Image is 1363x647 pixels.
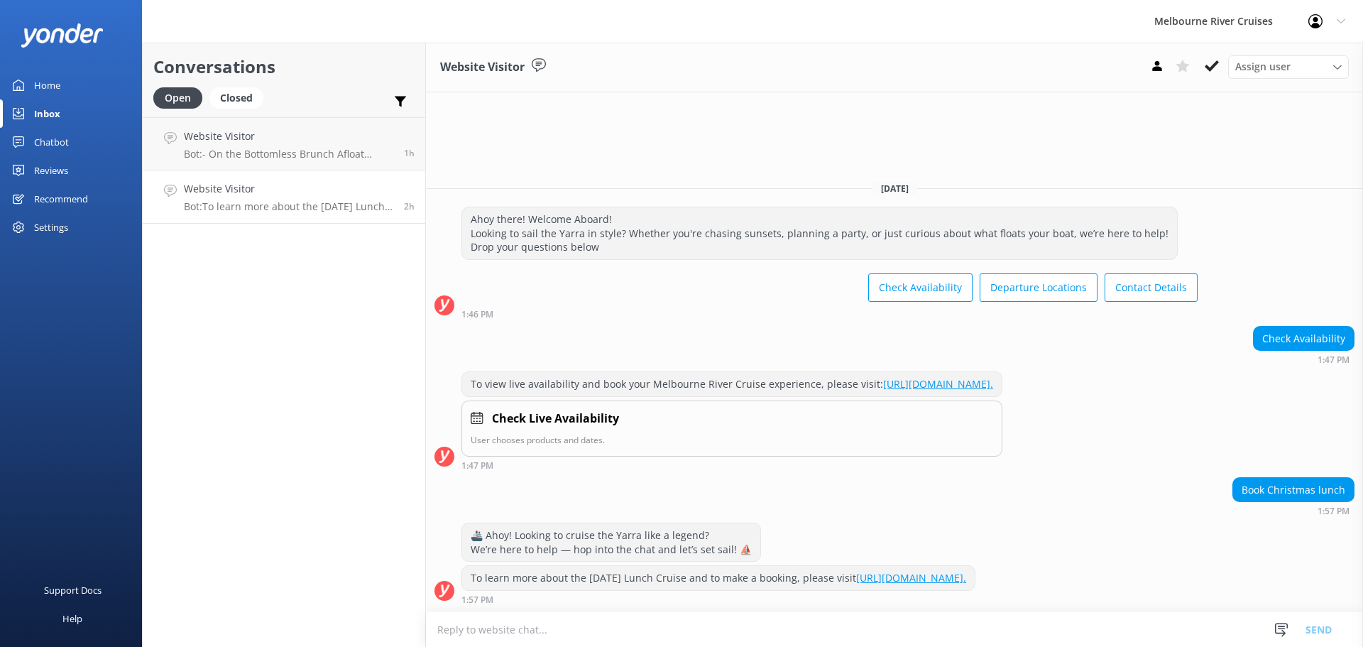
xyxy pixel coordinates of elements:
[856,571,966,585] a: [URL][DOMAIN_NAME].
[471,433,993,447] p: User chooses products and dates.
[462,207,1177,259] div: Ahoy there! Welcome Aboard! Looking to sail the Yarra in style? Whether you're chasing sunsets, p...
[461,596,493,604] strong: 1:57 PM
[868,273,973,302] button: Check Availability
[153,87,202,109] div: Open
[34,185,88,213] div: Recommend
[1253,354,1354,364] div: 01:47pm 14-Aug-2025 (UTC +10:00) Australia/Sydney
[461,309,1198,319] div: 01:46pm 14-Aug-2025 (UTC +10:00) Australia/Sydney
[462,372,1002,396] div: To view live availability and book your Melbourne River Cruise experience, please visit:
[1235,59,1291,75] span: Assign user
[34,99,60,128] div: Inbox
[209,87,263,109] div: Closed
[404,200,415,212] span: 01:57pm 14-Aug-2025 (UTC +10:00) Australia/Sydney
[153,89,209,105] a: Open
[62,604,82,633] div: Help
[872,183,917,195] span: [DATE]
[34,71,60,99] div: Home
[34,128,69,156] div: Chatbot
[440,58,525,77] h3: Website Visitor
[883,377,993,391] a: [URL][DOMAIN_NAME].
[1233,478,1354,502] div: Book Christmas lunch
[1254,327,1354,351] div: Check Availability
[1105,273,1198,302] button: Contact Details
[34,156,68,185] div: Reviews
[461,462,493,470] strong: 1:47 PM
[1318,356,1350,364] strong: 1:47 PM
[461,594,975,604] div: 01:57pm 14-Aug-2025 (UTC +10:00) Australia/Sydney
[21,23,103,47] img: yonder-white-logo.png
[461,460,1002,470] div: 01:47pm 14-Aug-2025 (UTC +10:00) Australia/Sydney
[492,410,619,428] h4: Check Live Availability
[153,53,415,80] h2: Conversations
[143,117,425,170] a: Website VisitorBot:- On the Bottomless Brunch Afloat Brunch Cruise, spirits are available for pur...
[1318,507,1350,516] strong: 1:57 PM
[184,200,393,213] p: Bot: To learn more about the [DATE] Lunch Cruise and to make a booking, please visit [URL][DOMAIN...
[209,89,270,105] a: Closed
[461,310,493,319] strong: 1:46 PM
[462,566,975,590] div: To learn more about the [DATE] Lunch Cruise and to make a booking, please visit
[184,129,393,144] h4: Website Visitor
[462,523,760,561] div: 🚢 Ahoy! Looking to cruise the Yarra like a legend? We’re here to help — hop into the chat and let...
[1232,506,1354,516] div: 01:57pm 14-Aug-2025 (UTC +10:00) Australia/Sydney
[980,273,1097,302] button: Departure Locations
[1228,55,1349,78] div: Assign User
[404,147,415,159] span: 02:51pm 14-Aug-2025 (UTC +10:00) Australia/Sydney
[143,170,425,224] a: Website VisitorBot:To learn more about the [DATE] Lunch Cruise and to make a booking, please visi...
[184,148,393,161] p: Bot: - On the Bottomless Brunch Afloat Brunch Cruise, spirits are available for purchase, but not...
[184,181,393,197] h4: Website Visitor
[34,213,68,241] div: Settings
[44,576,102,604] div: Support Docs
